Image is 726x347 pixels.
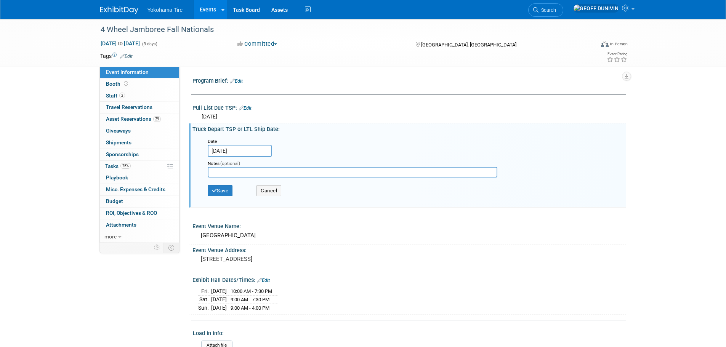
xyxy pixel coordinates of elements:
[256,185,281,197] button: Cancel
[550,40,628,51] div: Event Format
[163,243,179,253] td: Toggle Event Tabs
[610,41,628,47] div: In-Person
[100,6,138,14] img: ExhibitDay
[198,230,620,241] div: [GEOGRAPHIC_DATA]
[100,90,179,102] a: Staff2
[192,245,626,254] div: Event Venue Address:
[192,75,626,85] div: Program Brief:
[100,102,179,113] a: Travel Reservations
[153,116,161,122] span: 29
[106,69,149,75] span: Event Information
[100,114,179,125] a: Asset Reservations29
[208,145,272,157] input: Select Date
[198,287,211,296] td: Fri.
[100,67,179,78] a: Event Information
[119,93,125,98] span: 2
[231,288,272,294] span: 10:00 AM - 7:30 PM
[100,52,133,60] td: Tags
[106,128,131,134] span: Giveaways
[106,186,165,192] span: Misc. Expenses & Credits
[100,149,179,160] a: Sponsorships
[230,78,243,84] a: Edit
[192,102,626,112] div: Pull List Due TSP:
[235,40,280,48] button: Committed
[105,163,131,169] span: Tasks
[106,93,125,99] span: Staff
[528,3,563,17] a: Search
[104,233,117,240] span: more
[117,40,124,46] span: to
[100,184,179,195] a: Misc. Expenses & Credits
[98,23,583,37] div: 4 Wheel Jamboree Fall Nationals
[100,137,179,149] a: Shipments
[538,7,556,13] span: Search
[211,304,227,312] td: [DATE]
[120,163,131,169] span: 25%
[147,7,183,13] span: Yokohama Tire
[120,54,133,59] a: Edit
[106,81,130,87] span: Booth
[100,125,179,137] a: Giveaways
[100,161,179,172] a: Tasks25%
[208,161,220,166] small: Notes
[106,198,123,204] span: Budget
[100,172,179,184] a: Playbook
[100,208,179,219] a: ROI, Objectives & ROO
[100,40,140,47] span: [DATE] [DATE]
[106,174,128,181] span: Playbook
[151,243,164,253] td: Personalize Event Tab Strip
[202,114,217,120] span: [DATE]
[106,222,136,228] span: Attachments
[192,123,626,133] div: Truck Depart TSP or LTL Ship Date:
[601,41,609,47] img: Format-Inperson.png
[106,139,131,146] span: Shipments
[573,4,619,13] img: GEOFF DUNIVIN
[100,219,179,231] a: Attachments
[106,151,139,157] span: Sponsorships
[192,221,626,230] div: Event Venue Name:
[201,256,365,262] pre: [STREET_ADDRESS]
[193,328,623,337] div: Load In Info:
[106,116,161,122] span: Asset Reservations
[231,305,269,311] span: 9:00 AM - 4:00 PM
[208,185,233,197] button: Save
[141,42,157,46] span: (3 days)
[607,52,627,56] div: Event Rating
[106,104,152,110] span: Travel Reservations
[211,287,227,296] td: [DATE]
[198,295,211,304] td: Sat.
[208,139,217,144] small: Date
[421,42,516,48] span: [GEOGRAPHIC_DATA], [GEOGRAPHIC_DATA]
[257,278,270,283] a: Edit
[100,196,179,207] a: Budget
[106,210,157,216] span: ROI, Objectives & ROO
[211,295,227,304] td: [DATE]
[198,304,211,312] td: Sun.
[122,81,130,86] span: Booth not reserved yet
[100,231,179,243] a: more
[231,297,269,302] span: 9:00 AM - 7:30 PM
[220,161,240,166] span: (optional)
[192,274,626,284] div: Exhibit Hall Dates/Times:
[239,106,252,111] a: Edit
[100,78,179,90] a: Booth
